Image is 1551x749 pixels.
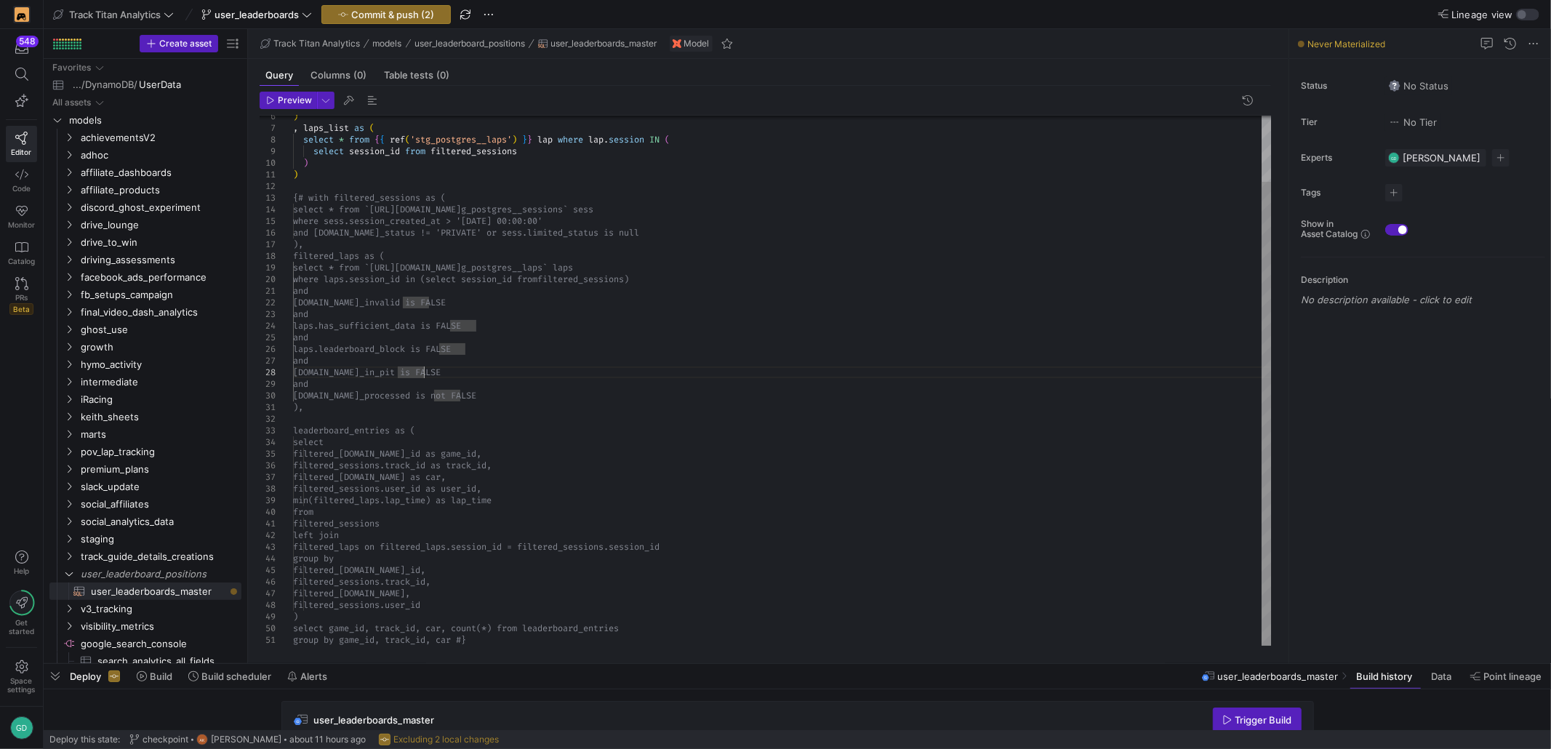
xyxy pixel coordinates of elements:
div: Press SPACE to select this row. [49,425,241,443]
button: Track Titan Analytics [257,35,364,52]
div: 19 [260,262,276,273]
div: 39 [260,494,276,506]
span: filtered_sessions [293,518,380,529]
span: where [558,134,583,145]
span: leaderboard_entries as ( [293,425,415,436]
span: final_video_dash_analytics [81,304,239,321]
div: 40 [260,506,276,518]
div: 42 [260,529,276,541]
span: laps.has_sufficient_data is FALSE [293,320,461,332]
div: Press SPACE to select this row. [49,408,241,425]
span: pov_lap_tracking [81,444,239,460]
span: from [349,134,369,145]
span: Create asset [159,39,212,49]
span: laps_list [303,122,349,134]
button: checkpointAK[PERSON_NAME]about 11 hours ago [126,730,369,749]
span: keith_sheets [81,409,239,425]
span: [DOMAIN_NAME]_processed is not FALSE [293,390,476,401]
span: g_postgres__laps` laps [461,262,573,273]
div: Press SPACE to select this row. [49,478,241,495]
div: Press SPACE to select this row. [49,373,241,390]
div: 34 [260,436,276,448]
span: and [293,355,308,367]
button: user_leaderboard_positions [411,35,529,52]
span: search_analytics_all_fields​​​​​​​​​ [97,653,225,670]
span: and [DOMAIN_NAME]_status != 'PRIVATE' or sess.lim [293,227,542,239]
span: Never Materialized [1307,39,1385,49]
span: visibility_metrics [81,618,239,635]
button: Preview [260,92,317,109]
span: filtered_[DOMAIN_NAME] as car, [293,471,446,483]
span: [PERSON_NAME] [1403,152,1480,164]
span: Space settings [8,676,36,694]
span: { [380,134,385,145]
span: premium_plans [81,461,239,478]
span: filtered_[DOMAIN_NAME], [293,588,410,599]
div: Press SPACE to select this row. [49,181,241,199]
span: [DOMAIN_NAME]_invalid is FALSE [293,297,446,308]
span: } [522,134,527,145]
span: select * from `[URL][DOMAIN_NAME] [293,262,461,273]
span: Experts [1301,153,1374,163]
div: Press SPACE to select this row. [49,600,241,617]
div: All assets [52,97,91,108]
span: ( [369,122,374,134]
button: Point lineage [1464,664,1548,689]
button: Create asset [140,35,218,52]
span: ( [665,134,670,145]
span: session [609,134,644,145]
a: Editor [6,126,37,162]
span: user_leaderboards_master [314,714,435,726]
span: .../DynamoDB/ [73,76,137,93]
span: Deploy [70,670,101,682]
div: Press SPACE to select this row. [49,356,241,373]
a: https://storage.googleapis.com/y42-prod-data-exchange/images/4FGlnMhCNn9FsUVOuDzedKBoGBDO04HwCK1Z... [6,2,37,27]
span: models [373,39,402,49]
div: 51 [260,634,276,646]
span: achievementsV2 [81,129,239,146]
span: Tags [1301,188,1374,198]
span: ), [293,239,303,250]
span: {# with filtered_sessions as ( [293,192,446,204]
div: 18 [260,250,276,262]
a: Monitor [6,199,37,235]
span: Commit & push (2) [351,9,434,20]
div: GD [1388,152,1400,164]
span: No Tier [1389,116,1437,128]
span: Monitor [8,220,35,229]
div: 548 [16,36,39,47]
div: Press SPACE to select this row. [49,582,241,600]
span: select game_id, track_id, car, count(*) from leade [293,622,548,634]
div: GD [10,716,33,740]
a: .../DynamoDB/UserData [49,76,241,93]
span: select [303,134,334,145]
span: user_leaderboard_positions [414,39,525,49]
span: Editor [12,148,32,156]
span: , [293,122,298,134]
div: 7 [260,122,276,134]
span: drive_to_win [81,234,239,251]
div: 36 [260,460,276,471]
span: Get started [9,618,34,636]
span: ltered_sessions.session_id [527,541,660,553]
span: session_id [349,145,400,157]
span: Track Titan Analytics [69,9,161,20]
span: Status [1301,81,1374,91]
span: ) [303,157,308,169]
div: Press SPACE to select this row. [49,94,241,111]
div: 33 [260,425,276,436]
span: facebook_ads_performance [81,269,239,286]
button: Help [6,544,37,582]
div: Press SPACE to select this row. [49,460,241,478]
span: Track Titan Analytics [273,39,360,49]
span: Tier [1301,117,1374,127]
span: growth [81,339,239,356]
span: ghost_use [81,321,239,338]
button: Commit & push (2) [321,5,451,24]
span: social_analytics_data [81,513,239,530]
span: 0:00' [517,215,542,227]
span: v3_tracking [81,601,239,617]
a: Spacesettings [6,654,37,700]
span: (0) [436,71,449,80]
span: affiliate_dashboards [81,164,239,181]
